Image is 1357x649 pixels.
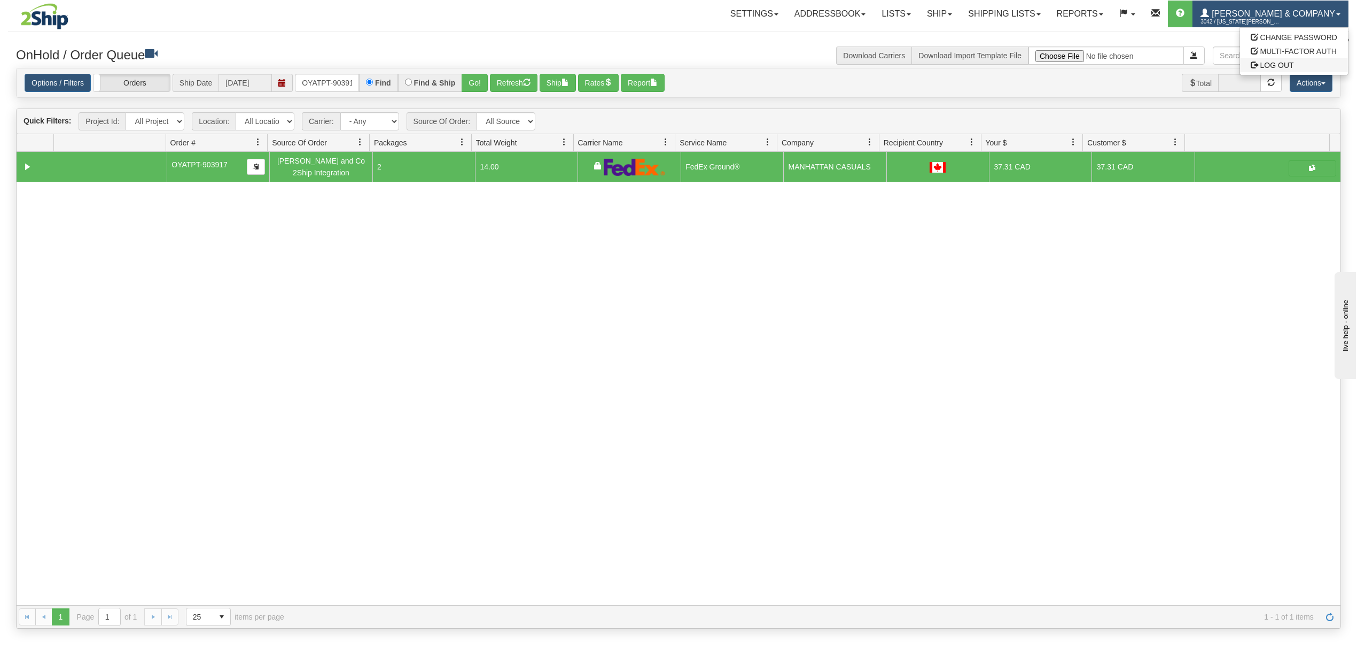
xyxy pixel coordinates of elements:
[989,152,1091,182] td: 37.31 CAD
[170,137,196,148] span: Order #
[783,152,886,182] td: MANHATTAN CASUALS
[213,608,230,625] span: select
[295,74,359,92] input: Order #
[555,133,573,151] a: Total Weight filter column settings
[17,109,1340,134] div: grid toolbar
[963,133,981,151] a: Recipient Country filter column settings
[918,51,1021,60] a: Download Import Template File
[540,74,576,92] button: Ship
[52,608,69,625] span: Page 1
[302,112,340,130] span: Carrier:
[16,47,670,62] h3: OnHold / Order Queue
[1028,47,1184,65] input: Import
[462,74,488,92] button: Go!
[93,74,170,92] label: Orders
[173,74,219,92] span: Ship Date
[25,74,91,92] a: Options / Filters
[1332,270,1356,379] iframe: chat widget
[782,137,814,148] span: Company
[99,608,120,625] input: Page 1
[1182,74,1219,92] span: Total
[8,9,99,17] div: live help - online
[1213,47,1320,65] input: Search
[861,133,879,151] a: Company filter column settings
[375,79,391,87] label: Find
[374,137,407,148] span: Packages
[1260,61,1294,69] span: LOG OUT
[8,3,81,30] img: logo3042.jpg
[681,152,783,182] td: FedEx Ground®
[1166,133,1184,151] a: Customer $ filter column settings
[1290,74,1332,92] button: Actions
[621,74,665,92] button: Report
[884,137,943,148] span: Recipient Country
[578,137,623,148] span: Carrier Name
[186,608,284,626] span: items per page
[8,37,1349,46] div: Support: 1 - 855 - 55 - 2SHIP
[1260,33,1337,42] span: CHANGE PASSWORD
[722,1,786,27] a: Settings
[377,163,381,171] span: 2
[1209,9,1335,18] span: [PERSON_NAME] & Company
[1289,160,1336,176] button: Shipping Documents
[272,137,327,148] span: Source Of Order
[930,162,946,173] img: CA
[192,112,236,130] span: Location:
[193,612,207,622] span: 25
[21,160,34,174] a: Collapse
[407,112,477,130] span: Source Of Order:
[578,74,619,92] button: Rates
[1064,133,1082,151] a: Your $ filter column settings
[1200,17,1281,27] span: 3042 / [US_STATE][PERSON_NAME]
[604,158,665,176] img: FedEx
[1091,152,1194,182] td: 37.31 CAD
[186,608,231,626] span: Page sizes drop down
[247,159,265,175] button: Copy to clipboard
[986,137,1007,148] span: Your $
[1260,47,1337,56] span: MULTI-FACTOR AUTH
[476,137,517,148] span: Total Weight
[77,608,137,626] span: Page of 1
[1049,1,1111,27] a: Reports
[414,79,456,87] label: Find & Ship
[249,133,267,151] a: Order # filter column settings
[453,133,471,151] a: Packages filter column settings
[1240,44,1348,58] a: MULTI-FACTOR AUTH
[786,1,874,27] a: Addressbook
[1087,137,1126,148] span: Customer $
[299,613,1314,621] span: 1 - 1 of 1 items
[79,112,126,130] span: Project Id:
[351,133,369,151] a: Source Of Order filter column settings
[680,137,727,148] span: Service Name
[759,133,777,151] a: Service Name filter column settings
[24,115,71,126] label: Quick Filters:
[480,163,498,171] span: 14.00
[960,1,1048,27] a: Shipping lists
[171,160,228,169] span: OYATPT-903917
[275,155,368,179] div: [PERSON_NAME] and Co 2Ship Integration
[1192,1,1348,27] a: [PERSON_NAME] & Company 3042 / [US_STATE][PERSON_NAME]
[919,1,960,27] a: Ship
[1321,608,1338,625] a: Refresh
[1240,58,1348,72] a: LOG OUT
[657,133,675,151] a: Carrier Name filter column settings
[874,1,918,27] a: Lists
[490,74,537,92] button: Refresh
[843,51,905,60] a: Download Carriers
[1240,30,1348,44] a: CHANGE PASSWORD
